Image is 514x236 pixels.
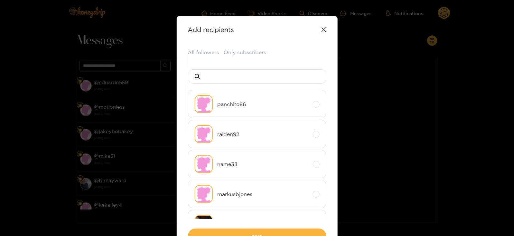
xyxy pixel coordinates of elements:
img: no-avatar.png [195,185,213,203]
img: h8rst-screenshot_20250801_060830_chrome.jpg [195,215,213,233]
img: no-avatar.png [195,125,213,143]
button: All followers [188,49,219,56]
button: Only subscribers [224,49,266,56]
span: panchito86 [218,101,308,108]
img: no-avatar.png [195,95,213,113]
span: name33 [218,161,308,168]
span: raiden92 [218,131,308,138]
span: markusbjones [218,191,308,198]
strong: Add recipients [188,26,234,33]
img: no-avatar.png [195,155,213,173]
